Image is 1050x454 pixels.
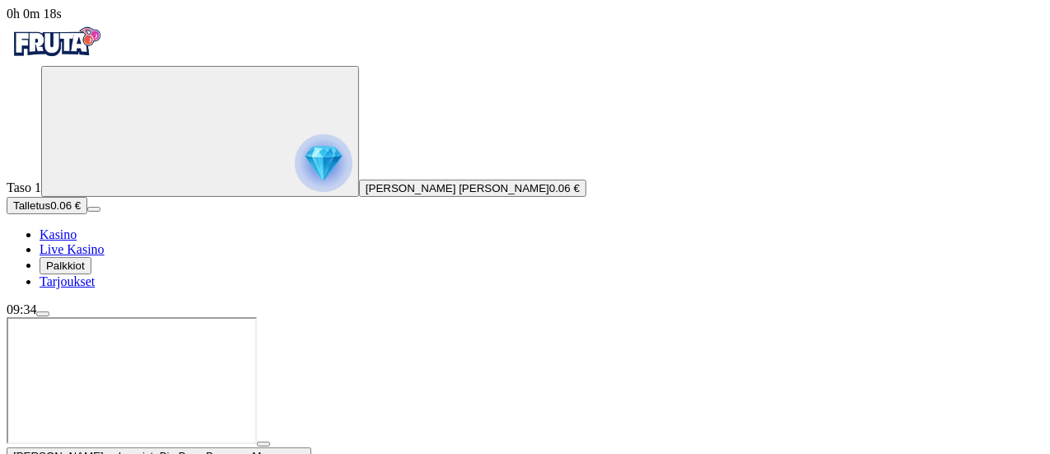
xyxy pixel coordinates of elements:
img: reward progress [295,134,352,192]
span: user session time [7,7,62,21]
button: menu [36,311,49,316]
button: Palkkiot [40,257,91,274]
nav: Primary [7,21,1043,289]
span: Talletus [13,199,50,212]
iframe: Big Bass Bonanza Megaways [7,317,257,444]
button: reward progress [41,66,359,197]
span: Palkkiot [46,260,85,272]
button: menu [87,207,100,212]
button: [PERSON_NAME] [PERSON_NAME]0.06 € [359,180,586,197]
nav: Main menu [7,227,1043,289]
span: 09:34 [7,302,36,316]
span: Taso 1 [7,180,41,194]
a: Kasino [40,227,77,241]
a: Fruta [7,51,105,65]
img: Fruta [7,21,105,63]
a: Live Kasino [40,242,105,256]
button: play icon [257,442,270,447]
span: 0.06 € [50,199,81,212]
a: Tarjoukset [40,274,95,288]
span: [PERSON_NAME] [PERSON_NAME] [366,182,549,194]
button: Talletusplus icon0.06 € [7,197,87,214]
span: 0.06 € [549,182,580,194]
